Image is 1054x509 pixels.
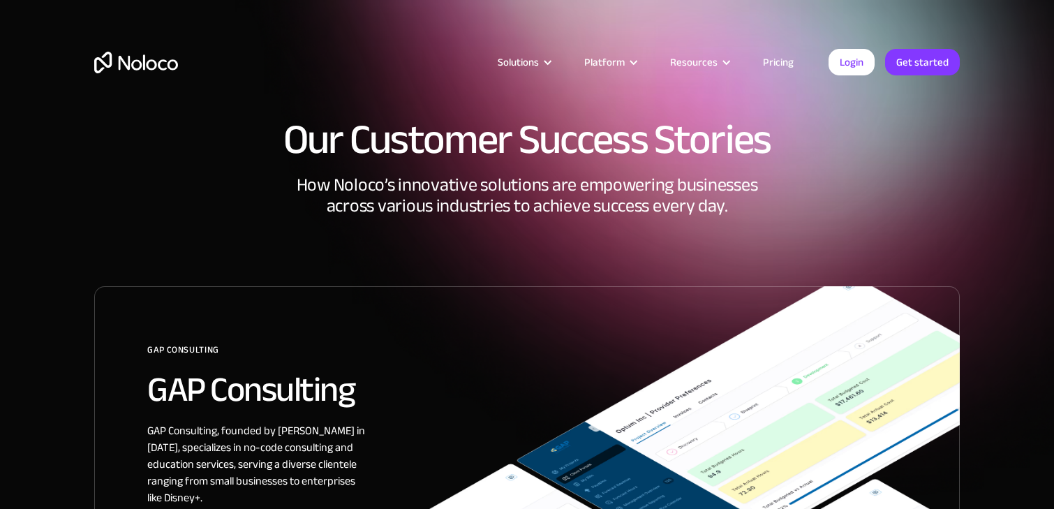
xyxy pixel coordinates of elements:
a: Pricing [745,53,811,71]
div: Solutions [498,53,539,71]
div: Solutions [480,53,567,71]
a: Get started [885,49,960,75]
div: Platform [567,53,653,71]
h1: Our Customer Success Stories [94,119,960,161]
div: Resources [653,53,745,71]
a: home [94,52,178,73]
a: Login [829,49,875,75]
div: Resources [670,53,718,71]
div: GAP Consulting [147,339,959,371]
div: How Noloco’s innovative solutions are empowering businesses across various industries to achieve ... [94,175,960,286]
h2: GAP Consulting [147,371,959,408]
div: Platform [584,53,625,71]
